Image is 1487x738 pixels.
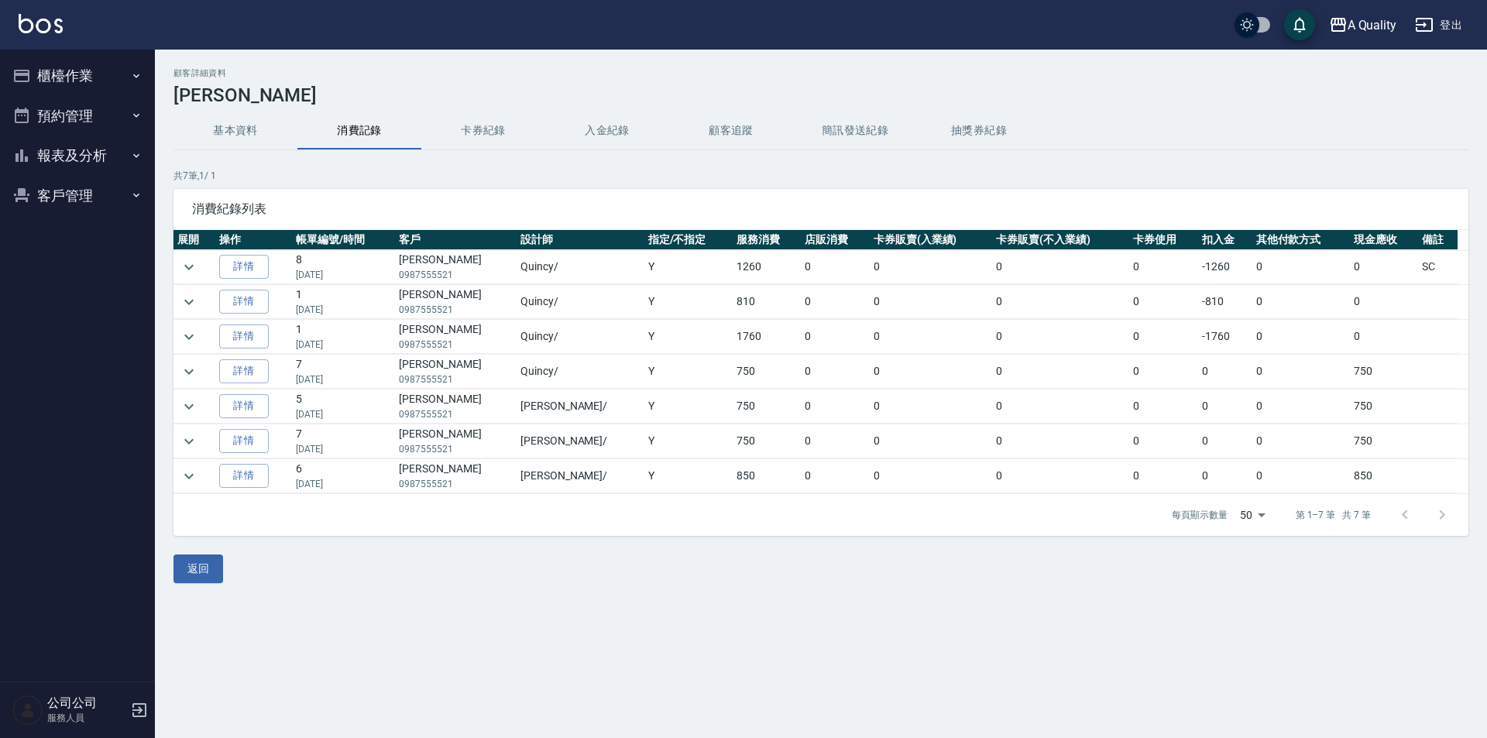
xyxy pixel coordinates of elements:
a: 詳情 [219,464,269,488]
td: 0 [870,285,992,319]
td: [PERSON_NAME] [395,459,517,493]
h5: 公司公司 [47,695,126,711]
td: Y [644,250,733,284]
td: Quincy / [517,355,644,389]
th: 其他付款方式 [1252,230,1350,250]
button: 登出 [1409,11,1468,39]
button: expand row [177,360,201,383]
p: 服務人員 [47,711,126,725]
td: 6 [292,459,395,493]
td: 7 [292,424,395,458]
p: 0987555521 [399,372,513,386]
td: 1260 [733,250,802,284]
td: 0 [870,320,992,354]
p: [DATE] [296,268,391,282]
td: 0 [992,250,1129,284]
td: 0 [1129,424,1198,458]
td: 0 [992,459,1129,493]
button: 入金紀錄 [545,112,669,149]
h2: 顧客詳細資料 [173,68,1468,78]
td: Y [644,285,733,319]
button: expand row [177,395,201,418]
th: 扣入金 [1198,230,1252,250]
button: 基本資料 [173,112,297,149]
td: 0 [992,285,1129,319]
td: Quincy / [517,320,644,354]
td: -810 [1198,285,1252,319]
td: 850 [1350,459,1419,493]
p: [DATE] [296,372,391,386]
td: 0 [1129,459,1198,493]
td: [PERSON_NAME] / [517,424,644,458]
td: [PERSON_NAME] [395,285,517,319]
td: [PERSON_NAME] / [517,390,644,424]
th: 卡券使用 [1129,230,1198,250]
td: -1760 [1198,320,1252,354]
td: 1760 [733,320,802,354]
td: 0 [801,390,870,424]
button: expand row [177,430,201,453]
th: 帳單編號/時間 [292,230,395,250]
td: 0 [801,320,870,354]
td: 810 [733,285,802,319]
p: [DATE] [296,338,391,352]
th: 卡券販賣(不入業績) [992,230,1129,250]
a: 詳情 [219,429,269,453]
div: 50 [1234,494,1271,536]
td: 5 [292,390,395,424]
td: 0 [801,459,870,493]
td: 0 [1252,459,1350,493]
td: 0 [1198,355,1252,389]
span: 消費紀錄列表 [192,201,1450,217]
td: Y [644,459,733,493]
th: 指定/不指定 [644,230,733,250]
a: 詳情 [219,290,269,314]
td: 1 [292,285,395,319]
button: expand row [177,465,201,488]
td: [PERSON_NAME] [395,320,517,354]
td: [PERSON_NAME] [395,355,517,389]
td: 0 [1198,424,1252,458]
td: 0 [870,424,992,458]
td: 750 [733,355,802,389]
td: 750 [733,390,802,424]
td: 0 [1129,285,1198,319]
a: 詳情 [219,359,269,383]
button: 消費記錄 [297,112,421,149]
td: 0 [1252,285,1350,319]
button: 返回 [173,554,223,583]
td: 0 [1129,390,1198,424]
p: 0987555521 [399,477,513,491]
td: 0 [1129,320,1198,354]
td: [PERSON_NAME] [395,250,517,284]
td: 0 [992,355,1129,389]
td: 0 [992,390,1129,424]
td: 0 [1252,424,1350,458]
td: 0 [1350,320,1419,354]
button: expand row [177,256,201,279]
th: 店販消費 [801,230,870,250]
p: 每頁顯示數量 [1172,508,1228,522]
button: 抽獎券紀錄 [917,112,1041,149]
p: [DATE] [296,477,391,491]
td: SC [1418,250,1458,284]
td: 8 [292,250,395,284]
td: [PERSON_NAME] / [517,459,644,493]
td: 850 [733,459,802,493]
button: expand row [177,290,201,314]
a: 詳情 [219,255,269,279]
td: 0 [801,424,870,458]
td: 0 [870,250,992,284]
div: A Quality [1348,15,1397,35]
th: 客戶 [395,230,517,250]
td: 1 [292,320,395,354]
p: [DATE] [296,303,391,317]
td: 0 [801,355,870,389]
td: Quincy / [517,250,644,284]
th: 展開 [173,230,215,250]
td: 0 [870,390,992,424]
a: 詳情 [219,394,269,418]
td: 0 [801,285,870,319]
td: [PERSON_NAME] [395,390,517,424]
th: 服務消費 [733,230,802,250]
